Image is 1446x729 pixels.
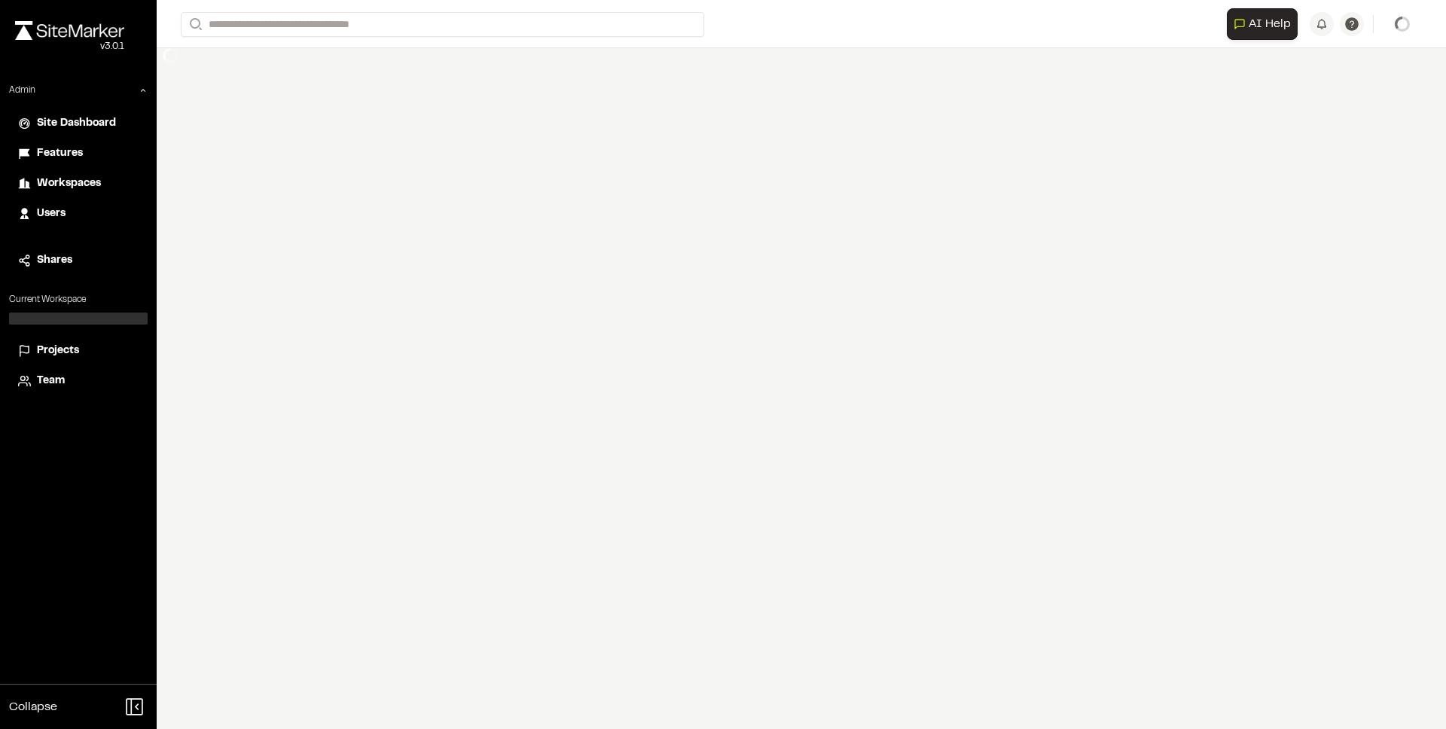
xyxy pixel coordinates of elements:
a: Shares [18,252,139,269]
span: Shares [37,252,72,269]
span: AI Help [1249,15,1291,33]
span: Projects [37,343,79,359]
a: Team [18,373,139,389]
span: Workspaces [37,175,101,192]
img: rebrand.png [15,21,124,40]
div: Oh geez...please don't... [15,40,124,53]
span: Collapse [9,698,57,716]
span: Site Dashboard [37,115,116,132]
a: Features [18,145,139,162]
a: Users [18,206,139,222]
p: Current Workspace [9,293,148,307]
button: Search [181,12,208,37]
button: Open AI Assistant [1227,8,1298,40]
span: Team [37,373,65,389]
div: Open AI Assistant [1227,8,1304,40]
p: Admin [9,84,35,97]
a: Workspaces [18,175,139,192]
a: Projects [18,343,139,359]
a: Site Dashboard [18,115,139,132]
span: Features [37,145,83,162]
span: Users [37,206,66,222]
